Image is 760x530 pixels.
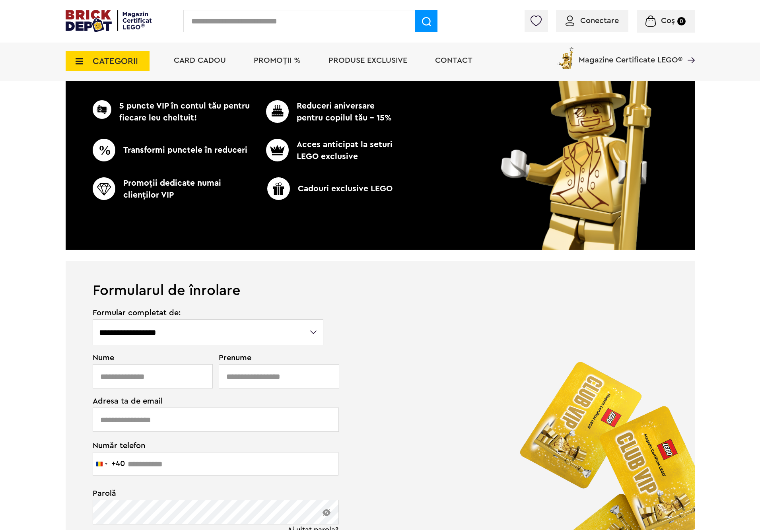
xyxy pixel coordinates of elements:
img: CC_BD_Green_chek_mark [266,100,289,123]
img: CC_BD_Green_chek_mark [93,100,111,119]
small: 0 [677,17,686,25]
h1: Formularul de înrolare [66,261,695,298]
p: 5 puncte VIP în contul tău pentru fiecare leu cheltuit! [93,100,253,124]
img: CC_BD_Green_chek_mark [266,139,289,161]
img: CC_BD_Green_chek_mark [93,139,115,161]
span: Parolă [93,489,325,497]
div: +40 [111,460,125,468]
span: Adresa ta de email [93,397,325,405]
p: Cadouri exclusive LEGO [250,177,410,200]
a: Card Cadou [174,56,226,64]
a: Conectare [566,17,619,25]
span: Coș [661,17,675,25]
button: Selected country [93,452,125,475]
a: Produse exclusive [328,56,407,64]
span: CATEGORII [93,57,138,66]
span: Conectare [580,17,619,25]
span: Magazine Certificate LEGO® [579,46,682,64]
img: CC_BD_Green_chek_mark [93,177,115,200]
a: Contact [435,56,472,64]
span: Prenume [219,354,325,362]
p: Acces anticipat la seturi LEGO exclusive [253,139,395,163]
p: Reduceri aniversare pentru copilul tău - 15% [253,100,395,124]
img: vip_page_image [490,6,678,250]
a: PROMOȚII % [254,56,301,64]
span: Nume [93,354,209,362]
p: Promoţii dedicate numai clienţilor VIP [93,177,253,201]
a: Magazine Certificate LEGO® [682,46,695,54]
span: Număr telefon [93,441,325,450]
span: Formular completat de: [93,309,325,317]
p: Transformi punctele în reduceri [93,139,253,161]
img: CC_BD_Green_chek_mark [267,177,290,200]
